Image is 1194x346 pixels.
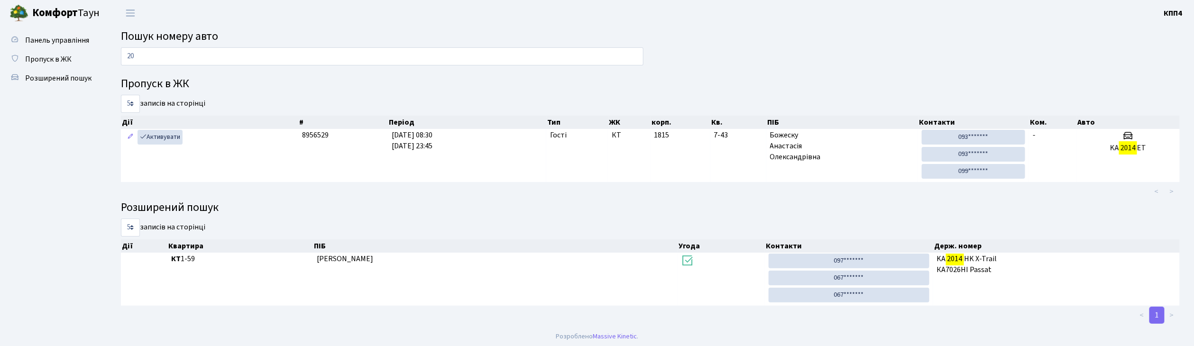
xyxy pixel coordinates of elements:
select: записів на сторінці [121,95,140,113]
span: Таун [32,5,100,21]
th: ПІБ [313,239,678,253]
a: Пропуск в ЖК [5,50,100,69]
a: Редагувати [125,130,136,145]
span: Панель управління [25,35,89,46]
button: Переключити навігацію [119,5,142,21]
a: 1 [1149,307,1165,324]
b: КПП4 [1164,8,1183,18]
span: KA HK X-Trail КА7026НІ Passat [937,254,1176,275]
span: Гості [550,130,567,141]
select: записів на сторінці [121,219,140,237]
h5: KA ET [1080,144,1176,153]
th: Квартира [167,239,313,253]
mark: 2014 [946,252,964,265]
th: корп. [651,116,710,129]
mark: 2014 [1119,141,1137,155]
img: logo.png [9,4,28,23]
span: - [1033,130,1036,140]
a: Панель управління [5,31,100,50]
span: Розширений пошук [25,73,92,83]
th: Період [388,116,546,129]
span: 8956529 [302,130,329,140]
th: Контакти [765,239,933,253]
th: ПІБ [766,116,918,129]
th: Кв. [710,116,766,129]
th: ЖК [608,116,651,129]
span: 1-59 [171,254,309,264]
span: Божеску Анастасія Олександрівна [770,130,914,163]
span: [PERSON_NAME] [317,254,373,264]
th: Угода [678,239,765,253]
span: 1815 [654,130,670,140]
label: записів на сторінці [121,95,205,113]
span: КТ [612,130,646,141]
th: Ком. [1029,116,1076,129]
b: КТ [171,254,181,264]
input: Пошук [121,47,643,65]
span: Пошук номеру авто [121,28,218,45]
a: КПП4 [1164,8,1183,19]
th: Авто [1077,116,1180,129]
span: 7-43 [714,130,762,141]
th: Держ. номер [933,239,1180,253]
th: Тип [546,116,608,129]
th: Дії [121,116,298,129]
a: Активувати [138,130,183,145]
label: записів на сторінці [121,219,205,237]
span: [DATE] 08:30 [DATE] 23:45 [392,130,432,151]
a: Розширений пошук [5,69,100,88]
h4: Пропуск в ЖК [121,77,1180,91]
div: Розроблено . [556,331,638,342]
span: Пропуск в ЖК [25,54,72,64]
a: Massive Kinetic [593,331,637,341]
th: Контакти [918,116,1029,129]
th: # [298,116,388,129]
th: Дії [121,239,167,253]
b: Комфорт [32,5,78,20]
h4: Розширений пошук [121,201,1180,215]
